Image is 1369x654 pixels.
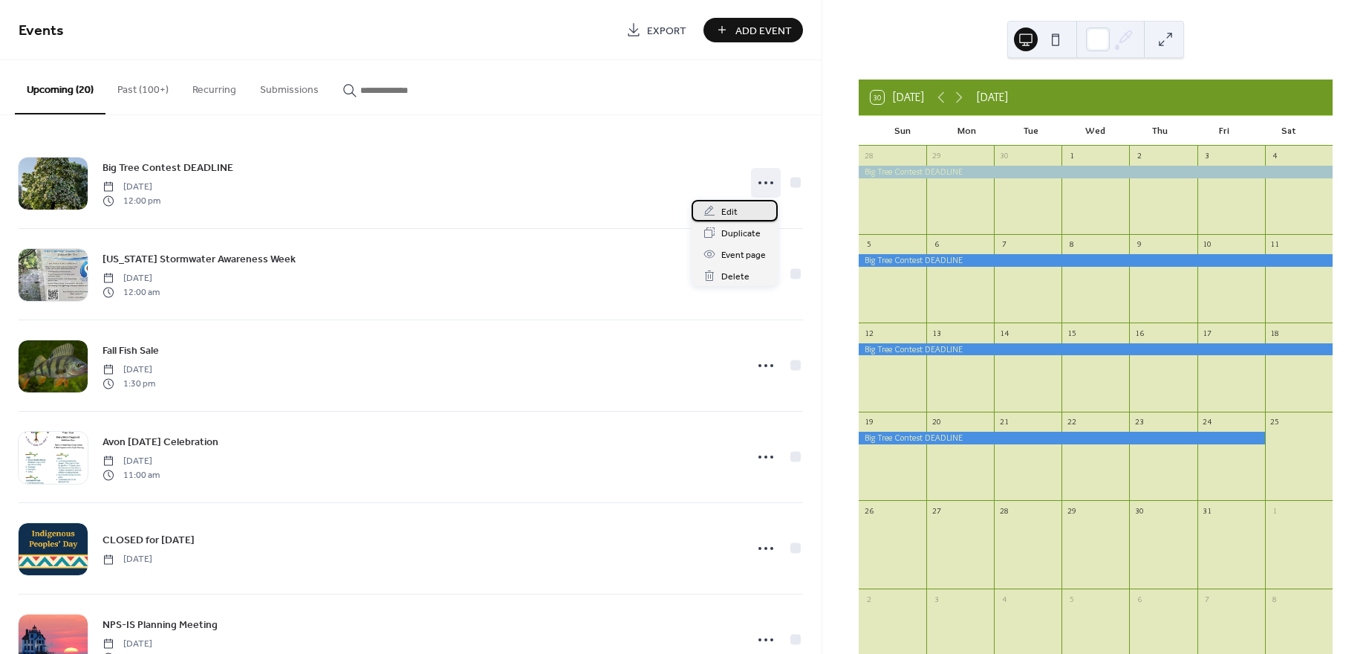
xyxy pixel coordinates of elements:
[1269,239,1281,250] div: 11
[103,342,159,359] a: Fall Fish Sale
[1066,150,1077,161] div: 1
[859,166,1333,178] div: Big Tree Contest DEADLINE
[103,343,159,359] span: Fall Fish Sale
[735,23,792,39] span: Add Event
[931,239,942,250] div: 6
[975,88,1009,106] div: [DATE]
[248,60,331,113] button: Submissions
[863,593,874,604] div: 2
[859,343,1333,356] div: Big Tree Contest DEADLINE
[721,204,738,220] span: Edit
[1256,116,1321,146] div: Sat
[1066,327,1077,338] div: 15
[105,60,181,113] button: Past (100+)
[998,150,1009,161] div: 30
[721,226,761,242] span: Duplicate
[863,327,874,338] div: 12
[1064,116,1128,146] div: Wed
[1202,327,1213,338] div: 17
[1066,593,1077,604] div: 5
[863,416,874,427] div: 19
[998,416,1009,427] div: 21
[103,455,160,468] span: [DATE]
[103,285,160,299] span: 12:00 am
[1269,150,1281,161] div: 4
[103,161,233,176] span: Big Tree Contest DEADLINE
[103,433,218,450] a: Avon [DATE] Celebration
[1269,593,1281,604] div: 8
[998,593,1009,604] div: 4
[181,60,248,113] button: Recurring
[863,239,874,250] div: 5
[859,254,1333,267] div: Big Tree Contest DEADLINE
[103,363,155,377] span: [DATE]
[15,60,105,114] button: Upcoming (20)
[103,531,195,548] a: CLOSED for [DATE]
[103,181,160,194] span: [DATE]
[103,272,160,285] span: [DATE]
[1269,505,1281,516] div: 1
[1066,239,1077,250] div: 8
[1192,116,1257,146] div: Fri
[1269,416,1281,427] div: 25
[871,116,935,146] div: Sun
[19,16,64,45] span: Events
[1202,150,1213,161] div: 3
[1066,416,1077,427] div: 22
[931,327,942,338] div: 13
[103,194,160,207] span: 12:00 pm
[1134,150,1145,161] div: 2
[1134,239,1145,250] div: 9
[1269,327,1281,338] div: 18
[103,618,218,633] span: NPS-IS Planning Meeting
[1134,327,1145,338] div: 16
[999,116,1064,146] div: Tue
[934,116,999,146] div: Mon
[103,533,195,548] span: CLOSED for [DATE]
[615,18,697,42] a: Export
[1202,505,1213,516] div: 31
[103,638,155,651] span: [DATE]
[998,505,1009,516] div: 28
[103,435,218,450] span: Avon [DATE] Celebration
[721,247,766,263] span: Event page
[1128,116,1192,146] div: Thu
[931,505,942,516] div: 27
[103,377,155,390] span: 1:30 pm
[647,23,686,39] span: Export
[1202,239,1213,250] div: 10
[103,250,296,268] a: [US_STATE] Stormwater Awareness Week
[1134,593,1145,604] div: 6
[703,18,803,42] button: Add Event
[721,269,749,285] span: Delete
[103,468,160,482] span: 11:00 am
[1202,593,1213,604] div: 7
[1134,505,1145,516] div: 30
[931,593,942,604] div: 3
[998,239,1009,250] div: 7
[863,150,874,161] div: 28
[103,159,233,176] a: Big Tree Contest DEADLINE
[103,252,296,268] span: [US_STATE] Stormwater Awareness Week
[1202,416,1213,427] div: 24
[1066,505,1077,516] div: 29
[998,327,1009,338] div: 14
[859,432,1265,444] div: Big Tree Contest DEADLINE
[103,616,218,633] a: NPS-IS Planning Meeting
[863,505,874,516] div: 26
[865,87,930,108] button: 30[DATE]
[1134,416,1145,427] div: 23
[931,416,942,427] div: 20
[103,553,152,566] span: [DATE]
[931,150,942,161] div: 29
